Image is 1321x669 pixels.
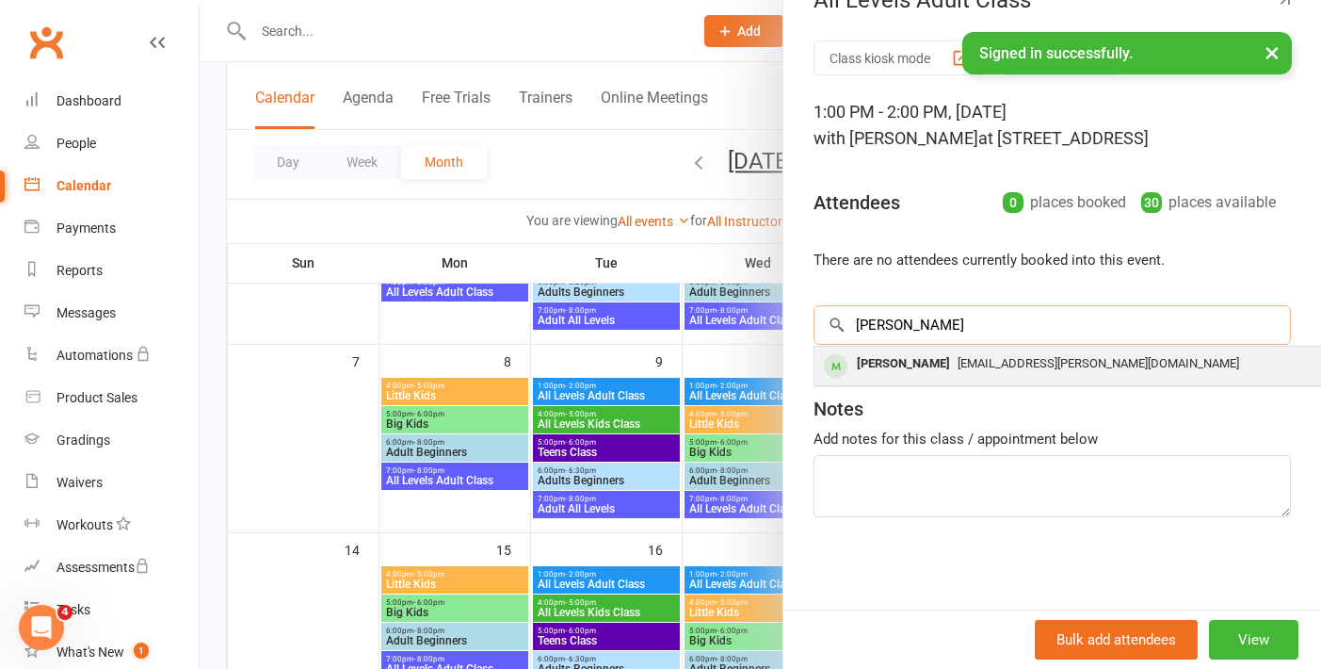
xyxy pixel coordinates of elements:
[56,348,133,363] div: Automations
[24,334,199,377] a: Automations
[1035,620,1198,660] button: Bulk add attendees
[24,589,199,631] a: Tasks
[1003,189,1126,216] div: places booked
[56,178,111,193] div: Calendar
[814,428,1291,450] div: Add notes for this class / appointment below
[23,19,70,66] a: Clubworx
[1141,192,1162,213] div: 30
[979,44,1133,62] span: Signed in successfully.
[24,122,199,165] a: People
[56,263,103,278] div: Reports
[1141,189,1276,216] div: places available
[56,93,121,108] div: Dashboard
[56,432,110,448] div: Gradings
[24,419,199,462] a: Gradings
[56,517,113,532] div: Workouts
[56,475,103,490] div: Waivers
[814,305,1291,345] input: Search to add attendees
[56,645,124,660] div: What's New
[56,220,116,236] div: Payments
[56,305,116,320] div: Messages
[56,560,150,575] div: Assessments
[1003,192,1023,213] div: 0
[134,643,149,659] span: 1
[19,605,64,650] iframe: Intercom live chat
[56,602,90,617] div: Tasks
[24,165,199,207] a: Calendar
[814,249,1291,271] li: There are no attendees currently booked into this event.
[24,377,199,419] a: Product Sales
[24,80,199,122] a: Dashboard
[56,136,96,151] div: People
[814,396,863,422] div: Notes
[814,99,1291,152] div: 1:00 PM - 2:00 PM, [DATE]
[24,250,199,292] a: Reports
[24,547,199,589] a: Assessments
[814,128,978,148] span: with [PERSON_NAME]
[978,128,1149,148] span: at [STREET_ADDRESS]
[24,207,199,250] a: Payments
[824,354,847,378] div: member
[958,356,1239,370] span: [EMAIL_ADDRESS][PERSON_NAME][DOMAIN_NAME]
[57,605,72,620] span: 4
[814,189,900,216] div: Attendees
[849,351,958,378] div: [PERSON_NAME]
[56,390,137,405] div: Product Sales
[1255,32,1289,73] button: ×
[24,292,199,334] a: Messages
[24,462,199,504] a: Waivers
[24,504,199,547] a: Workouts
[1209,620,1298,660] button: View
